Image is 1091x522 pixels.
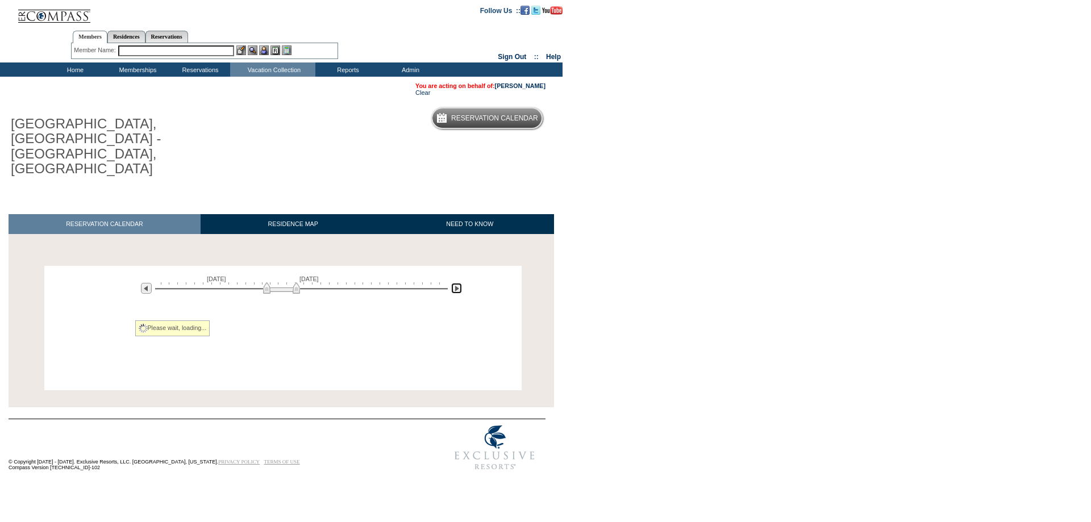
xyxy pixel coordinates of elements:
[105,62,168,77] td: Memberships
[542,6,563,13] a: Subscribe to our YouTube Channel
[534,53,539,61] span: ::
[230,62,315,77] td: Vacation Collection
[282,45,292,55] img: b_calculator.gif
[270,45,280,55] img: Reservations
[141,283,152,294] img: Previous
[531,6,540,13] a: Follow us on Twitter
[495,82,545,89] a: [PERSON_NAME]
[43,62,105,77] td: Home
[546,53,561,61] a: Help
[542,6,563,15] img: Subscribe to our YouTube Channel
[385,214,554,234] a: NEED TO KNOW
[73,31,107,43] a: Members
[145,31,188,43] a: Reservations
[378,62,440,77] td: Admin
[218,459,260,465] a: PRIVACY POLICY
[74,45,118,55] div: Member Name:
[139,324,148,333] img: spinner2.gif
[520,6,530,13] a: Become our fan on Facebook
[444,419,545,476] img: Exclusive Resorts
[248,45,257,55] img: View
[236,45,246,55] img: b_edit.gif
[315,62,378,77] td: Reports
[451,283,462,294] img: Next
[451,115,538,122] h5: Reservation Calendar
[264,459,300,465] a: TERMS OF USE
[480,6,520,15] td: Follow Us ::
[9,420,406,476] td: © Copyright [DATE] - [DATE]. Exclusive Resorts, LLC. [GEOGRAPHIC_DATA], [US_STATE]. Compass Versi...
[259,45,269,55] img: Impersonate
[201,214,386,234] a: RESIDENCE MAP
[168,62,230,77] td: Reservations
[415,89,430,96] a: Clear
[135,320,210,336] div: Please wait, loading...
[415,82,545,89] span: You are acting on behalf of:
[498,53,526,61] a: Sign Out
[520,6,530,15] img: Become our fan on Facebook
[9,214,201,234] a: RESERVATION CALENDAR
[299,275,319,282] span: [DATE]
[107,31,145,43] a: Residences
[9,114,263,179] h1: [GEOGRAPHIC_DATA], [GEOGRAPHIC_DATA] - [GEOGRAPHIC_DATA], [GEOGRAPHIC_DATA]
[207,275,226,282] span: [DATE]
[531,6,540,15] img: Follow us on Twitter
